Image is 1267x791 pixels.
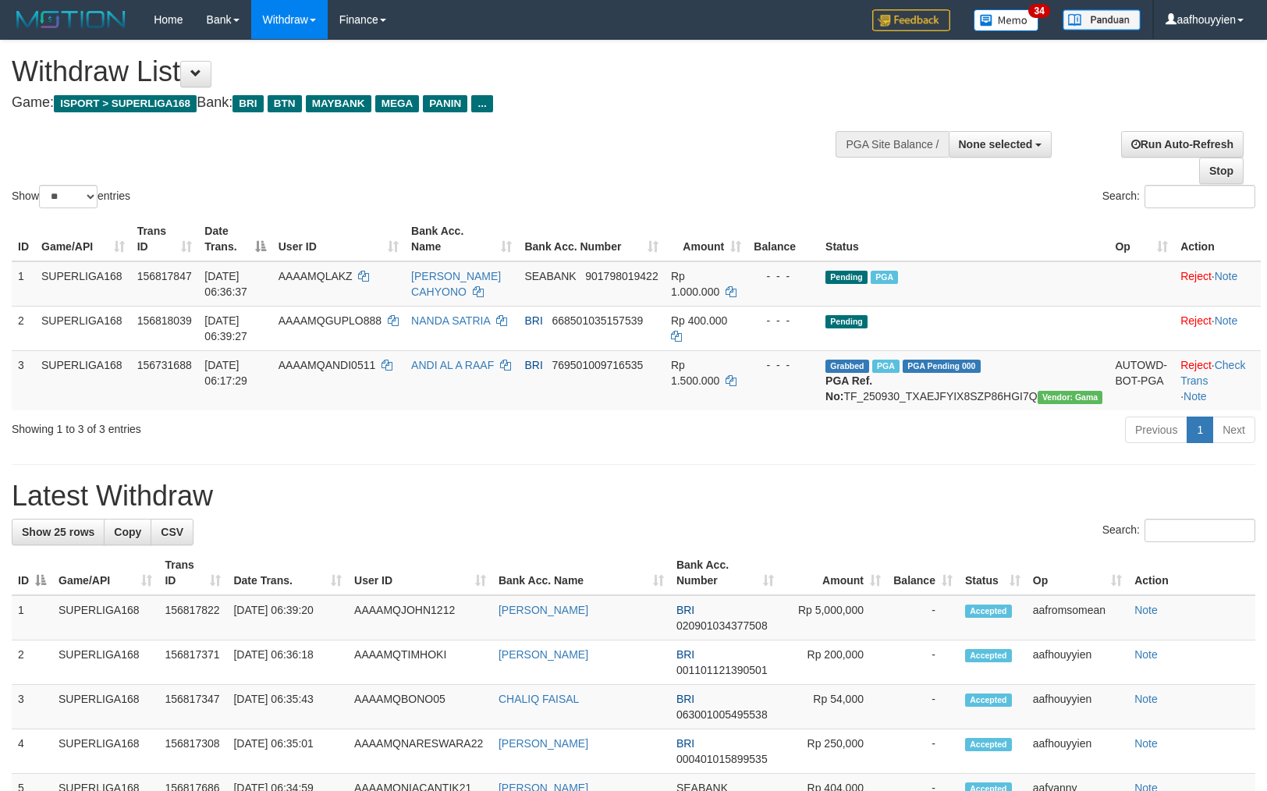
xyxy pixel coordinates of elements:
[12,415,516,437] div: Showing 1 to 3 of 3 entries
[204,270,247,298] span: [DATE] 06:36:37
[671,314,727,327] span: Rp 400.000
[227,551,348,595] th: Date Trans.: activate to sort column ascending
[423,95,467,112] span: PANIN
[12,306,35,350] td: 2
[1145,185,1255,208] input: Search:
[279,359,376,371] span: AAAAMQANDI0511
[780,685,887,729] td: Rp 54,000
[780,551,887,595] th: Amount: activate to sort column ascending
[676,753,768,765] span: Copy 000401015899535 to clipboard
[411,314,490,327] a: NANDA SATRIA
[499,737,588,750] a: [PERSON_NAME]
[35,350,131,410] td: SUPERLIGA168
[1174,217,1261,261] th: Action
[671,270,719,298] span: Rp 1.000.000
[676,604,694,616] span: BRI
[819,350,1109,410] td: TF_250930_TXAEJFYIX8SZP86HGI7Q
[1134,737,1158,750] a: Note
[52,729,158,774] td: SUPERLIGA168
[227,595,348,640] td: [DATE] 06:39:20
[348,595,492,640] td: AAAAMQJOHN1212
[903,360,981,373] span: PGA Pending
[12,551,52,595] th: ID: activate to sort column descending
[12,350,35,410] td: 3
[12,56,829,87] h1: Withdraw List
[1134,693,1158,705] a: Note
[12,685,52,729] td: 3
[151,519,193,545] a: CSV
[825,271,868,284] span: Pending
[227,640,348,685] td: [DATE] 06:36:18
[949,131,1052,158] button: None selected
[780,595,887,640] td: Rp 5,000,000
[35,261,131,307] td: SUPERLIGA168
[552,314,643,327] span: Copy 668501035157539 to clipboard
[411,270,501,298] a: [PERSON_NAME] CAHYONO
[887,640,959,685] td: -
[471,95,492,112] span: ...
[1215,314,1238,327] a: Note
[552,359,643,371] span: Copy 769501009716535 to clipboard
[671,359,719,387] span: Rp 1.500.000
[959,551,1027,595] th: Status: activate to sort column ascending
[1174,306,1261,350] td: ·
[1128,551,1255,595] th: Action
[137,314,192,327] span: 156818039
[836,131,948,158] div: PGA Site Balance /
[204,359,247,387] span: [DATE] 06:17:29
[887,685,959,729] td: -
[1212,417,1255,443] a: Next
[665,217,747,261] th: Amount: activate to sort column ascending
[35,306,131,350] td: SUPERLIGA168
[1134,604,1158,616] a: Note
[52,685,158,729] td: SUPERLIGA168
[1109,217,1174,261] th: Op: activate to sort column ascending
[1027,595,1128,640] td: aafromsomean
[825,374,872,403] b: PGA Ref. No:
[35,217,131,261] th: Game/API: activate to sort column ascending
[974,9,1039,31] img: Button%20Memo.svg
[1180,270,1212,282] a: Reject
[499,648,588,661] a: [PERSON_NAME]
[198,217,271,261] th: Date Trans.: activate to sort column descending
[747,217,819,261] th: Balance
[1145,519,1255,542] input: Search:
[872,360,900,373] span: Marked by aafromsomean
[39,185,98,208] select: Showentries
[887,595,959,640] td: -
[676,619,768,632] span: Copy 020901034377508 to clipboard
[965,738,1012,751] span: Accepted
[158,729,227,774] td: 156817308
[348,685,492,729] td: AAAAMQBONO05
[1180,359,1212,371] a: Reject
[1027,685,1128,729] td: aafhouyyien
[158,685,227,729] td: 156817347
[1180,359,1245,387] a: Check Trans
[227,729,348,774] td: [DATE] 06:35:01
[12,481,1255,512] h1: Latest Withdraw
[1102,185,1255,208] label: Search:
[1125,417,1187,443] a: Previous
[524,314,542,327] span: BRI
[204,314,247,342] span: [DATE] 06:39:27
[12,595,52,640] td: 1
[1102,519,1255,542] label: Search:
[676,664,768,676] span: Copy 001101121390501 to clipboard
[585,270,658,282] span: Copy 901798019422 to clipboard
[279,314,382,327] span: AAAAMQGUPLO888
[518,217,664,261] th: Bank Acc. Number: activate to sort column ascending
[12,95,829,111] h4: Game: Bank:
[158,595,227,640] td: 156817822
[1199,158,1244,184] a: Stop
[306,95,371,112] span: MAYBANK
[114,526,141,538] span: Copy
[676,693,694,705] span: BRI
[22,526,94,538] span: Show 25 rows
[965,605,1012,618] span: Accepted
[499,604,588,616] a: [PERSON_NAME]
[887,729,959,774] td: -
[1187,417,1213,443] a: 1
[676,648,694,661] span: BRI
[12,217,35,261] th: ID
[137,359,192,371] span: 156731688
